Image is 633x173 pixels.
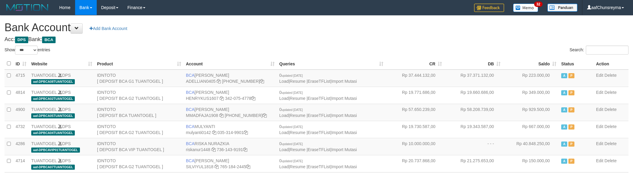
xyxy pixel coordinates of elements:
a: Delete [604,107,616,112]
td: 4715 [13,70,29,87]
span: | | | [279,90,357,101]
a: Copy 0353149901 to clipboard [244,130,248,135]
span: BCA [186,158,195,163]
a: Copy mulyanti0142 to clipboard [212,130,216,135]
a: Resume [290,79,305,84]
a: MMADFAJA1908 [186,113,218,118]
td: Rp 929.500,00 [503,104,559,121]
a: Resume [290,130,305,135]
a: TUANTOGEL [31,124,57,129]
a: Copy 7361439191 to clipboard [243,147,247,152]
a: Import Mutasi [331,164,357,169]
a: Import Mutasi [331,113,357,118]
span: Active [561,90,567,95]
a: HENRYKUS1607 [186,96,219,101]
td: Rp 21.275.653,00 [444,155,503,172]
td: Rp 150.000,00 [503,155,559,172]
td: Rp 19.730.587,00 [386,121,444,138]
td: Rp 223.000,00 [503,70,559,87]
a: Resume [290,147,305,152]
a: Delete [604,90,616,95]
span: updated [DATE] [282,160,303,163]
td: DPS [29,138,95,155]
td: 4814 [13,87,29,104]
span: aaf-DPBCA05TUANTOGEL [31,113,75,118]
span: updated [DATE] [282,108,303,112]
td: 4714 [13,155,29,172]
td: Rp 40.848.250,00 [503,138,559,155]
th: Status [559,58,594,70]
td: [PERSON_NAME] 765-184-2445 [184,155,277,172]
td: IDNTOTO [ DEPOSIT BCA VIP TUANTOGEL ] [95,138,184,155]
a: Copy ADELLIAN0405 to clipboard [217,79,221,84]
a: Delete [604,124,616,129]
a: EraseTFList [308,96,330,101]
a: Delete [604,158,616,163]
span: Paused [568,73,574,78]
a: Edit [596,124,603,129]
th: Queries: activate to sort column ascending [277,58,386,70]
span: BCA [186,107,195,112]
span: Active [561,159,567,164]
a: Delete [604,73,616,78]
td: Rp 19.343.587,00 [444,121,503,138]
span: aaf-DPBCA07TUANTOGEL [31,165,75,170]
a: EraseTFList [308,164,330,169]
th: CR: activate to sort column ascending [386,58,444,70]
td: DPS [29,104,95,121]
span: Paused [568,142,574,147]
th: ID: activate to sort column ascending [13,58,29,70]
a: riskanur1448 [186,147,210,152]
td: DPS [29,87,95,104]
span: aaf-DPBCAVIP01TUANTOGEL [31,148,80,153]
img: MOTION_logo.png [5,3,50,12]
a: EraseTFList [308,130,330,135]
span: Active [561,124,567,130]
span: 0 [279,141,303,146]
h4: Acc: Bank: [5,37,628,43]
span: 0 [279,158,303,163]
a: Import Mutasi [331,130,357,135]
a: Import Mutasi [331,147,357,152]
input: Search: [586,46,628,55]
a: Edit [596,158,603,163]
td: 4732 [13,121,29,138]
td: 4286 [13,138,29,155]
select: Showentries [15,46,38,55]
span: Active [561,107,567,112]
th: Action [594,58,628,70]
a: Copy 5655032115 to clipboard [260,79,264,84]
a: SILVIYUL1818 [186,164,214,169]
span: BCA [186,73,195,78]
span: aaf-DPBCA04TUANTOGEL [31,130,75,136]
td: Rp 37.371.132,00 [444,70,503,87]
span: 32 [534,1,542,7]
td: Rp 19.660.686,00 [444,87,503,104]
a: Copy 3420754778 to clipboard [251,96,255,101]
th: Saldo: activate to sort column ascending [503,58,559,70]
td: RISKA NURAZKIA 736-143-9191 [184,138,277,155]
td: DPS [29,70,95,87]
span: | | | [279,107,357,118]
a: Copy 4062282031 to clipboard [263,113,267,118]
a: Import Mutasi [331,96,357,101]
img: Button%20Memo.svg [513,4,538,12]
span: 0 [279,124,303,129]
th: DB: activate to sort column ascending [444,58,503,70]
td: IDNTOTO [ DEPOSIT BCA G1 TUANTOGEL ] [95,70,184,87]
th: Website: activate to sort column ascending [29,58,95,70]
span: 0 [279,90,303,95]
a: Load [279,130,289,135]
td: MULYANTI 035-314-9901 [184,121,277,138]
a: Resume [290,113,305,118]
a: Load [279,96,289,101]
td: IDNTOTO [ DEPOSIT BCA G2 TUANTOGEL ] [95,121,184,138]
span: 0 [279,107,303,112]
a: Copy HENRYKUS1607 to clipboard [220,96,224,101]
a: mulyanti0142 [186,130,211,135]
a: Delete [604,141,616,146]
td: Rp 19.771.686,00 [386,87,444,104]
td: Rp 10.000.000,00 [386,138,444,155]
span: | | | [279,141,357,152]
h1: Bank Account [5,22,628,34]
